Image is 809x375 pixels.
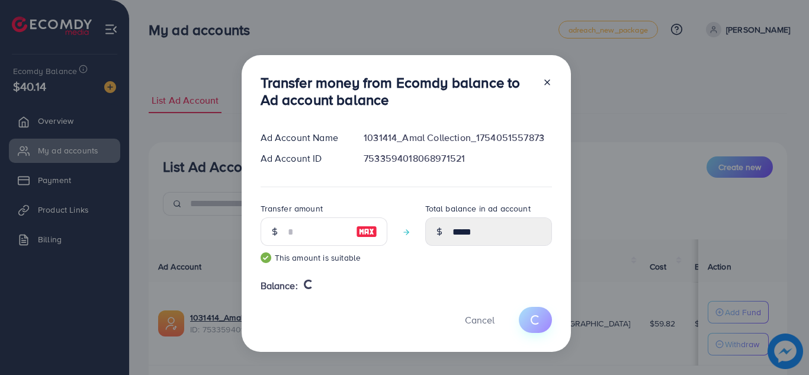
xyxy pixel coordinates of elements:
[261,252,271,263] img: guide
[354,152,561,165] div: 7533594018068971521
[356,225,377,239] img: image
[465,313,495,326] span: Cancel
[261,279,298,293] span: Balance:
[261,203,323,214] label: Transfer amount
[425,203,531,214] label: Total balance in ad account
[251,152,355,165] div: Ad Account ID
[251,131,355,145] div: Ad Account Name
[261,252,387,264] small: This amount is suitable
[450,307,509,332] button: Cancel
[354,131,561,145] div: 1031414_Amal Collection_1754051557873
[261,74,533,108] h3: Transfer money from Ecomdy balance to Ad account balance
